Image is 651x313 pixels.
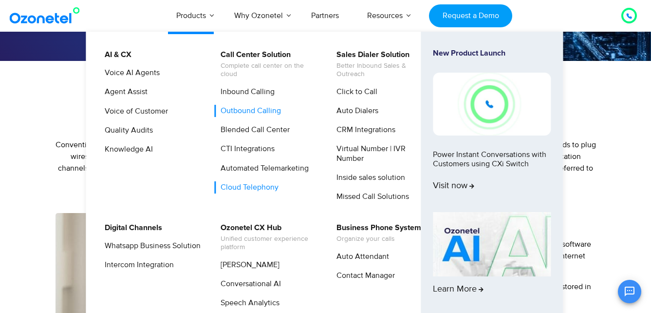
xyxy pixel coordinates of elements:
a: Quality Audits [98,124,154,137]
span: Better Inbound Sales & Outreach [336,62,432,78]
a: Automated Telemarketing [214,162,310,175]
a: Knowledge AI [98,143,154,156]
a: Click to Call [330,86,379,98]
a: Voice of Customer [98,105,169,117]
span: Unified customer experience platform [221,235,316,252]
a: Learn More [433,212,551,312]
a: Auto Dialers [330,105,380,117]
a: CTI Integrations [214,143,276,155]
a: Whatsapp Business Solution [98,240,202,252]
a: [PERSON_NAME] [214,259,281,271]
a: Inbound Calling [214,86,276,98]
a: Digital Channels [98,222,164,234]
a: Intercom Integration [98,259,175,271]
a: Conversational AI [214,278,282,290]
a: Ozonetel CX HubUnified customer experience platform [214,222,318,253]
h2: What is cloud telephony? [56,115,596,134]
span: Conventional business telephone systems relied on Private Branch Exchange or PBX networks where h... [56,140,596,185]
img: AI [433,212,551,276]
a: Request a Demo [429,4,512,27]
a: Inside sales solution [330,172,407,184]
a: Blended Call Center [214,124,291,136]
a: Virtual Number | IVR Number [330,143,434,164]
a: Business Phone SystemOrganize your calls [330,222,423,245]
a: Speech Analytics [214,297,281,309]
a: Auto Attendant [330,251,391,263]
a: Outbound Calling [214,105,282,117]
a: Contact Manager [330,270,396,282]
a: Missed Call Solutions [330,191,410,203]
span: Complete call center on the cloud [221,62,316,78]
a: Agent Assist [98,86,149,98]
button: Open chat [618,280,641,303]
a: Voice AI Agents [98,67,161,79]
span: Organize your calls [336,235,421,243]
a: CRM Integrations [330,124,397,136]
a: AI & CX [98,49,133,61]
a: Sales Dialer SolutionBetter Inbound Sales & Outreach [330,49,434,80]
span: Visit now [433,181,474,192]
a: New Product LaunchPower Instant Conversations with Customers using CXi SwitchVisit now [433,49,551,208]
img: New-Project-17.png [433,73,551,135]
a: Cloud Telephony [214,181,280,194]
a: Call Center SolutionComplete call center on the cloud [214,49,318,80]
